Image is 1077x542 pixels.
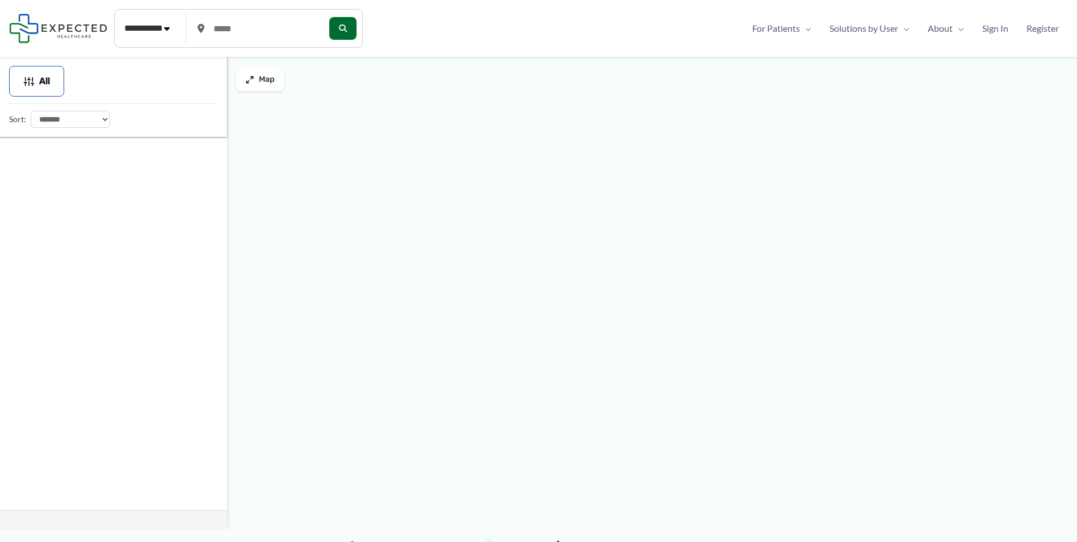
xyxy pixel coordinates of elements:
button: Map [236,68,284,91]
span: About [928,20,953,37]
a: AboutMenu Toggle [919,20,973,37]
img: Maximize [245,75,254,84]
button: All [9,66,64,97]
span: For Patients [752,20,800,37]
span: Solutions by User [829,20,898,37]
img: Expected Healthcare Logo - side, dark font, small [9,14,107,43]
span: Sign In [982,20,1008,37]
span: Menu Toggle [953,20,964,37]
a: Sign In [973,20,1017,37]
a: Solutions by UserMenu Toggle [820,20,919,37]
span: Menu Toggle [898,20,910,37]
img: Filter [23,76,35,87]
span: Map [259,75,275,85]
span: Menu Toggle [800,20,811,37]
span: All [39,77,50,85]
a: For PatientsMenu Toggle [743,20,820,37]
label: Sort: [9,112,26,127]
a: Register [1017,20,1068,37]
span: Register [1026,20,1059,37]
